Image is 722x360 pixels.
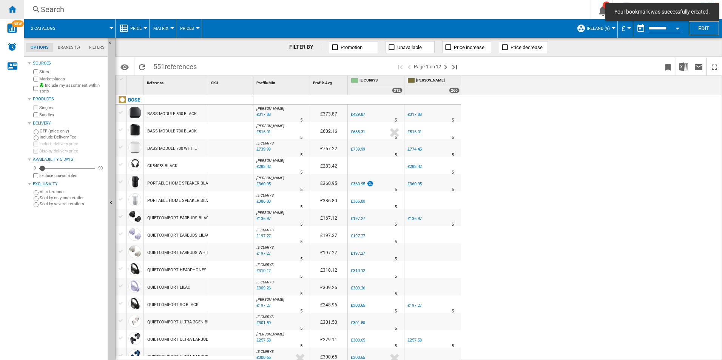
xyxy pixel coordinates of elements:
span: Reference [147,81,164,85]
button: First page [396,58,405,75]
div: £248.96 [310,295,347,313]
div: £301.50 [310,313,347,330]
div: £197.27 [310,226,347,243]
md-slider: Availability [39,165,95,172]
span: IE CURRYS [256,193,274,197]
div: £774.45 [406,146,422,153]
div: £757.22 [310,139,347,157]
div: Delivery Time : 5 days [300,134,302,142]
div: £197.27 [310,243,347,261]
div: £300.65 [350,337,365,344]
div: Delivery Time : 5 days [300,255,302,263]
input: Sold by several retailers [34,202,39,207]
div: Delivery Time : 5 days [395,308,397,315]
button: Bookmark this report [660,58,676,75]
span: Your bookmark was successfully created. [612,8,712,16]
input: Include my assortment within stats [33,84,38,93]
div: £136.97 [407,216,422,221]
div: £310.12 [310,261,347,278]
md-tab-item: Filters [85,43,109,52]
div: £300.65 [351,338,365,343]
div: Delivery Time : 5 days [395,117,397,124]
div: £386.80 [350,198,365,205]
label: Sold by several retailers [40,201,105,207]
div: Prices [180,19,198,38]
div: PORTABLE HOME SPEAKER SILVER [147,192,213,209]
div: Delivery Time : 5 days [300,221,302,228]
div: £429.87 [351,112,365,117]
span: Page 1 on 12 [414,58,441,75]
span: Profile Min [256,81,275,85]
span: IE CURRYS [256,263,274,267]
span: Profile Avg [313,81,332,85]
div: £ [622,19,629,38]
div: QUIETCOMFORT HEADPHONES BLACK [147,262,220,279]
div: Last updated : Monday, 22 September 2025 07:20 [255,215,271,223]
div: Delivery Time : 5 days [395,255,397,263]
div: £386.80 [351,199,365,204]
label: Include delivery price [39,141,105,147]
div: Last updated : Monday, 22 September 2025 07:49 [255,111,271,118]
span: 2 catalogs [31,26,56,31]
div: Sort None [312,76,347,88]
div: £279.11 [310,330,347,348]
div: Delivery [33,120,105,126]
span: IE CURRYS [256,141,274,145]
span: [PERSON_NAME] [256,158,284,163]
div: £283.42 [407,164,422,169]
button: Open calendar [671,20,684,34]
div: £197.27 [351,251,365,256]
span: IE CURRYS [256,245,274,249]
div: Delivery Time : 5 days [395,273,397,280]
span: IE CURRYS [256,349,274,354]
input: Singles [33,105,38,110]
div: Delivery Time : 5 days [300,273,302,280]
div: £688.31 [351,129,365,134]
div: BASS MODULE 500 BLACK [147,105,197,123]
div: Profile Min Sort None [255,76,310,88]
span: Promotion [341,45,363,50]
div: £516.01 [407,129,422,134]
div: Last updated : Monday, 22 September 2025 00:06 [255,250,271,257]
input: Marketplaces [33,77,38,82]
span: Prices [180,26,194,31]
div: £300.65 [350,302,365,309]
div: 0 [32,165,38,171]
div: Delivery Time : 5 days [300,308,302,315]
div: £197.27 [350,232,365,240]
div: Delivery Time : 5 days [300,169,302,176]
span: Matrix [153,26,168,31]
div: Sort None [128,76,143,88]
div: QUIETCOMFORT ULTRA 2GEN BUDS WHITE [147,314,229,331]
div: £197.27 [406,302,422,309]
button: 2 catalogs [31,19,63,38]
div: Price [119,19,145,38]
div: £360.95 [407,182,422,186]
button: Edit [689,21,719,35]
div: Delivery Time : 5 days [300,151,302,159]
div: CK54053 BLACK [147,157,177,175]
div: £197.27 [351,234,365,238]
label: Display delivery price [39,148,105,154]
div: Last updated : Monday, 22 September 2025 06:52 [255,302,271,309]
button: Matrix [153,19,172,38]
div: £197.27 [407,303,422,308]
button: Hide [108,38,117,51]
div: Delivery Time : 5 days [395,221,397,228]
label: Sold by only one retailer [40,195,105,201]
span: [PERSON_NAME] [256,176,284,180]
input: Include delivery price [33,142,38,146]
md-tab-item: Options [26,43,53,52]
div: £516.01 [406,128,422,136]
button: Price [130,19,145,38]
span: IE CURRYS [256,280,274,284]
div: Delivery Time : 5 days [395,290,397,298]
div: Last updated : Monday, 22 September 2025 06:58 [255,146,271,153]
div: Delivery Time : 5 days [452,151,454,159]
div: QUIETCOMFORT ULTRA EARBUDS BLACK [147,331,225,348]
div: IE CURRYS 312 offers sold by IE CURRYS [349,76,404,95]
div: [PERSON_NAME] 266 offers sold by IE HARVEY NORMAN [406,76,461,95]
div: Delivery Time : 5 days [395,325,397,332]
div: Delivery Time : 5 days [395,342,397,350]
